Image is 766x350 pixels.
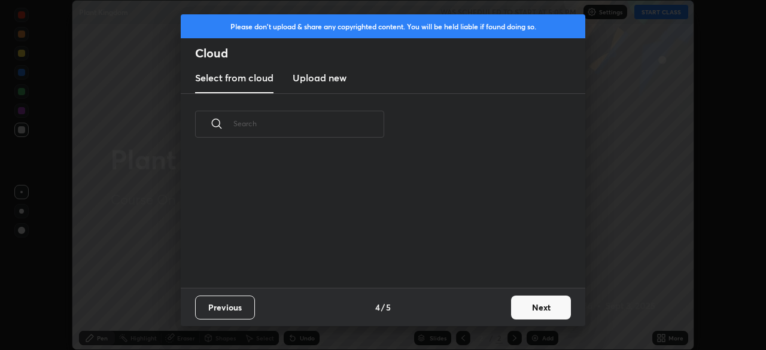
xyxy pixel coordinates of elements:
h2: Cloud [195,45,585,61]
button: Previous [195,296,255,319]
input: Search [233,98,384,149]
div: Please don't upload & share any copyrighted content. You will be held liable if found doing so. [181,14,585,38]
button: Next [511,296,571,319]
h3: Upload new [293,71,346,85]
h4: 5 [386,301,391,314]
h4: / [381,301,385,314]
h4: 4 [375,301,380,314]
h3: Select from cloud [195,71,273,85]
div: grid [181,151,571,288]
